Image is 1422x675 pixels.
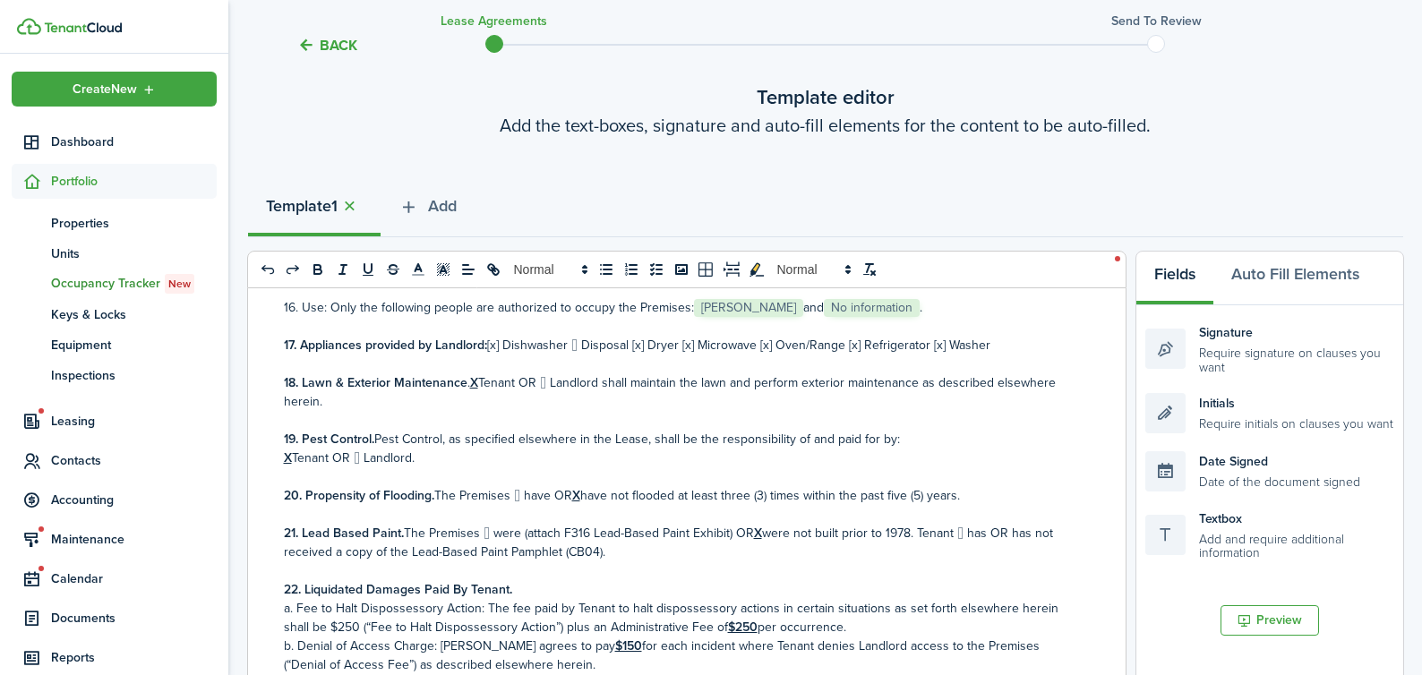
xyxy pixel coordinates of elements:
button: italic [330,259,355,280]
button: clean [857,259,882,280]
strong: 22. Liquidated Damages Paid By Tenant. [284,580,512,599]
wizard-step-header-title: Template editor [248,82,1403,112]
span: Reports [51,648,217,667]
u: $150 [615,637,642,655]
h3: Lease Agreements [441,12,547,30]
u: $250 [728,618,758,637]
span: Calendar [51,569,217,588]
button: underline [355,259,381,280]
h3: Send to review [1111,12,1202,30]
p: . Tenant OR  Landlord shall maintain the lawn and perform exterior maintenance as described else... [284,373,1076,411]
u: X [572,486,580,505]
p: b. Denial of Access Charge: [PERSON_NAME] agrees to pay for each incident where Tenant denies Lan... [284,637,1076,674]
a: Dashboard [12,124,217,159]
img: TenantCloud [17,18,41,35]
span: Portfolio [51,172,217,191]
button: list: bullet [594,259,619,280]
p: a. Fee to Halt Dispossessory Action: The fee paid by Tenant to halt dispossessory actions in cert... [284,599,1076,637]
strong: 19. Pest Control. [284,430,374,449]
strong: 1 [331,194,338,218]
strong: Template [266,194,331,218]
button: Auto Fill Elements [1213,252,1377,305]
button: table-better [694,259,719,280]
u: X [754,524,762,543]
button: link [481,259,506,280]
a: Units [12,238,217,269]
p: [x] Dishwasher  Disposal [x] Dryer [x] Microwave [x] Oven/Range [x] Refrigerator [x] Washer [284,336,1076,355]
span: Occupancy Tracker [51,274,217,294]
strong: 20. Propensity of Flooding. [284,486,434,505]
u: X [284,449,292,467]
button: redo: redo [280,259,305,280]
u: X [470,373,478,392]
button: bold [305,259,330,280]
span: Leasing [51,412,217,431]
p: Tenant OR  Landlord. [284,449,1076,467]
button: strike [381,259,406,280]
span: [PERSON_NAME] [694,299,803,317]
p: The Premises  were (attach F316 Lead-Based Paint Exhibit) OR were not built prior to 1978. Tenan... [284,524,1076,561]
a: Equipment [12,329,217,360]
button: Preview [1221,605,1319,636]
span: New [168,276,191,292]
wizard-step-header-description: Add the text-boxes, signature and auto-fill elements for the content to be auto-filled. [248,112,1403,139]
button: undo: undo [255,259,280,280]
span: Add [428,194,457,218]
span: Equipment [51,336,217,355]
p: Pest Control, as specified elsewhere in the Lease, shall be the responsibility of and paid for by: [284,430,1076,449]
button: toggleMarkYellow: markYellow [744,259,769,280]
span: No information [824,299,920,317]
button: Back [297,36,357,55]
button: pageBreak [719,259,744,280]
span: Contacts [51,451,217,470]
strong: 18. Lawn & Exterior Maintenance [284,373,467,392]
button: list: check [644,259,669,280]
span: Accounting [51,491,217,509]
span: Properties [51,214,217,233]
button: Close tab [338,196,363,217]
span: Inspections [51,366,217,385]
strong: 17. Appliances provided by Landlord: [284,336,487,355]
span: Units [51,244,217,263]
span: Dashboard [51,132,217,151]
a: Keys & Locks [12,299,217,329]
span: Keys & Locks [51,305,217,324]
button: Add [381,184,475,237]
button: Fields [1136,252,1213,305]
span: Documents [51,609,217,628]
a: Properties [12,208,217,238]
a: Reports [12,640,217,675]
button: list: ordered [619,259,644,280]
button: image [669,259,694,280]
p: The Premises  have OR have not flooded at least three (3) times within the past five (5) years. [284,486,1076,505]
a: Occupancy TrackerNew [12,269,217,299]
span: Maintenance [51,530,217,549]
a: Inspections [12,360,217,390]
strong: 21. Lead Based Paint. [284,524,404,543]
span: Create New [73,83,137,96]
p: 16. Use: Only the following people are authorized to occupy the Premises: and . [284,298,1076,317]
button: Open menu [12,72,217,107]
img: TenantCloud [44,22,122,33]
